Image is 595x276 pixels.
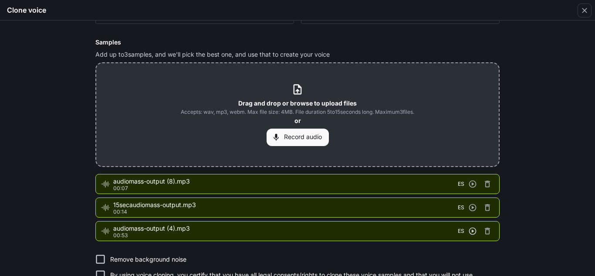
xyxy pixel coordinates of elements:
[458,203,464,212] span: ES
[7,5,46,15] h5: Clone voice
[110,255,186,264] p: Remove background noise
[113,177,458,186] span: audiomass-output (8).mp3
[113,224,458,233] span: audiomass-output (4).mp3
[181,108,414,116] span: Accepts: wav, mp3, webm. Max file size: 4MB. File duration 5 to 15 seconds long. Maximum 3 files.
[113,201,458,209] span: 15secaudiomass-output.mp3
[458,180,464,188] span: ES
[95,38,500,47] h6: Samples
[113,186,458,191] p: 00:07
[113,233,458,238] p: 00:53
[95,50,500,59] p: Add up to 3 samples, and we'll pick the best one, and use that to create your voice
[238,99,357,107] b: Drag and drop or browse to upload files
[458,227,464,235] span: ES
[294,117,301,124] b: or
[113,209,458,215] p: 00:14
[267,129,329,146] button: Record audio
